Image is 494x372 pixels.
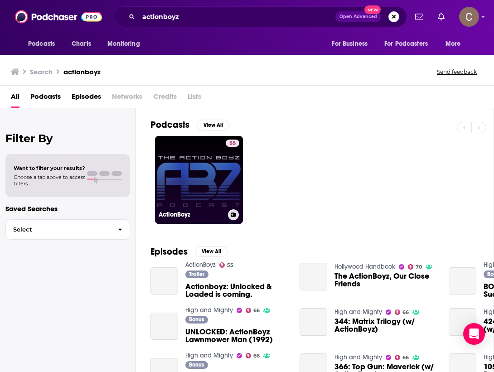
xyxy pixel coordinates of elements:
h2: Filter By [5,132,130,145]
a: PodcastsView All [150,119,229,130]
span: More [446,38,461,50]
a: High and Mighty [185,352,233,359]
span: Networks [112,89,142,108]
span: For Podcasters [384,38,428,50]
button: View All [195,246,228,257]
a: 66 [246,308,260,313]
a: 66 [395,309,409,315]
span: 66 [402,356,409,360]
span: Select [6,227,111,232]
span: 66 [253,354,260,358]
span: Choose a tab above to access filters. [14,174,85,187]
h3: ActionBoyz [159,211,224,218]
a: 70 [408,264,422,270]
a: The ActionBoyz, Our Close Friends [334,272,438,288]
a: Actionboyz: Unlocked & Loaded is coming. [150,267,178,295]
a: Show notifications dropdown [412,9,427,24]
span: Podcasts [28,38,55,50]
a: UNLOCKED: ActionBoyz Lawnmower Man (1992) [150,313,178,340]
a: 344: Matrix Trilogy (w/ ActionBoyz) [300,308,327,336]
a: EpisodesView All [150,246,228,257]
a: UNLOCKED: ActionBoyz Lawnmower Man (1992) [185,328,289,343]
span: Want to filter your results? [14,165,85,171]
a: High and Mighty [334,353,382,361]
a: 55ActionBoyz [155,136,243,224]
a: 66 [395,355,409,360]
button: open menu [22,35,67,53]
input: Search podcasts, credits, & more... [139,10,335,24]
h3: actionboyz [63,68,101,76]
h2: Episodes [150,246,188,257]
img: User Profile [459,7,479,27]
button: Send feedback [434,68,479,76]
button: Show profile menu [459,7,479,27]
span: 66 [253,309,260,313]
span: Trailer [189,271,204,277]
a: ActionBoyz [185,261,216,269]
span: Open Advanced [339,14,377,19]
span: Charts [72,38,91,50]
div: Search podcasts, credits, & more... [114,6,407,27]
span: 55 [227,263,233,267]
a: Hollywood Handbook [334,263,395,271]
a: Show notifications dropdown [434,9,448,24]
a: 424: Action Movie Taglines (w/ ActionBoyz) [449,308,476,336]
button: View All [197,120,229,130]
span: Logged in as clay.bolton [459,7,479,27]
span: 55 [229,139,236,148]
img: Podchaser - Follow, Share and Rate Podcasts [15,8,102,25]
span: Bonus [189,317,204,322]
span: For Business [332,38,368,50]
button: Open AdvancedNew [335,11,381,22]
span: Lists [188,89,201,108]
a: High and Mighty [185,306,233,314]
a: 55 [226,140,239,147]
a: Episodes [72,89,101,108]
button: open menu [325,35,379,53]
span: Credits [153,89,177,108]
button: open menu [439,35,472,53]
h3: Search [30,68,53,76]
p: Saved Searches [5,204,130,213]
a: The ActionBoyz, Our Close Friends [300,263,327,290]
a: All [11,89,19,108]
button: open menu [101,35,151,53]
span: New [364,5,381,14]
a: BONUS: ActionBoyz talk Sudden Death [449,267,476,295]
h2: Podcasts [150,119,189,130]
a: 344: Matrix Trilogy (w/ ActionBoyz) [334,318,438,333]
span: Monitoring [107,38,140,50]
span: 70 [416,265,422,269]
a: Podcasts [30,89,61,108]
div: Open Intercom Messenger [463,323,485,345]
button: Select [5,219,130,240]
a: 66 [246,353,260,358]
button: open menu [378,35,441,53]
a: Charts [66,35,97,53]
span: 66 [402,310,409,314]
a: High and Mighty [334,308,382,316]
span: Bonus [189,362,204,367]
a: Actionboyz: Unlocked & Loaded is coming. [185,283,289,298]
a: 55 [219,262,234,268]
